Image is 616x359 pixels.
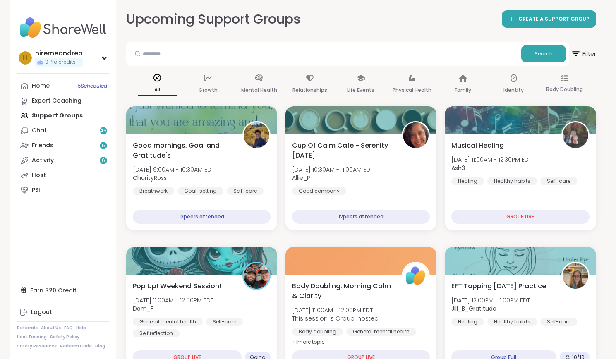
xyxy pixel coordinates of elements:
div: 12 peers attended [292,210,430,224]
div: Expert Coaching [32,97,81,105]
img: Dom_F [244,263,269,289]
span: [DATE] 11:00AM - 12:00PM EDT [133,296,213,304]
a: Friends5 [17,138,109,153]
a: Safety Policy [50,334,79,340]
p: Growth [199,85,218,95]
span: Pop Up! Weekend Session! [133,281,221,291]
div: Earn $20 Credit [17,283,109,298]
span: [DATE] 11:00AM - 12:00PM EDT [292,306,379,314]
b: Jill_B_Gratitude [451,304,496,313]
a: About Us [41,325,61,331]
div: Healthy habits [487,177,537,185]
a: Chat46 [17,123,109,138]
b: Dom_F [133,304,153,313]
span: [DATE] 12:00PM - 1:00PM EDT [451,296,530,304]
span: Filter [571,44,596,64]
a: Host [17,168,109,183]
b: Ash3 [451,164,465,172]
span: h [23,53,27,63]
p: All [138,85,177,96]
p: Identity [503,85,524,95]
button: Search [521,45,566,62]
div: Breathwork [133,187,174,195]
div: Self-care [540,318,577,326]
b: Allie_P [292,174,310,182]
div: Healing [451,318,484,326]
span: Good mornings, Goal and Gratitude's [133,141,233,160]
a: Logout [17,305,109,320]
img: Ash3 [563,122,588,148]
a: Expert Coaching [17,93,109,108]
a: Referrals [17,325,38,331]
img: ShareWell [403,263,429,289]
div: Self-care [206,318,243,326]
span: 6 [102,157,105,164]
img: CharityRoss [244,122,269,148]
span: Cup Of Calm Cafe - Serenity [DATE] [292,141,393,160]
div: Logout [31,308,52,316]
span: [DATE] 9:00AM - 10:30AM EDT [133,165,214,174]
a: Help [76,325,86,331]
p: Body Doubling [546,84,583,94]
p: Mental Health [241,85,277,95]
span: 5 [102,142,105,149]
h2: Upcoming Support Groups [126,10,301,29]
p: Life Events [347,85,374,95]
span: 5 Scheduled [78,83,107,89]
div: Goal-setting [177,187,223,195]
span: 46 [100,127,107,134]
a: Home5Scheduled [17,79,109,93]
a: Safety Resources [17,343,57,349]
a: FAQ [64,325,73,331]
span: CREATE A SUPPORT GROUP [518,16,590,23]
div: Self-care [227,187,264,195]
img: Allie_P [403,122,429,148]
div: Activity [32,156,54,165]
div: Chat [32,127,47,135]
div: Good company [292,187,346,195]
button: Filter [571,42,596,66]
div: Healthy habits [487,318,537,326]
img: ShareWell Nav Logo [17,13,109,42]
a: Redeem Code [60,343,92,349]
a: CREATE A SUPPORT GROUP [502,10,596,28]
b: CharityRoss [133,174,167,182]
a: PSI [17,183,109,198]
span: 0 Pro credits [45,59,76,66]
div: Self-care [540,177,577,185]
div: Friends [32,141,53,150]
div: hiremeandrea [35,49,83,58]
div: Healing [451,177,484,185]
span: [DATE] 10:30AM - 11:00AM EDT [292,165,373,174]
span: Search [535,50,553,57]
span: This session is Group-hosted [292,314,379,323]
div: GROUP LIVE [451,210,589,224]
div: General mental health [133,318,203,326]
div: 13 peers attended [133,210,271,224]
a: Activity6 [17,153,109,168]
a: Host Training [17,334,47,340]
div: Self reflection [133,329,180,337]
div: Home [32,82,50,90]
div: General mental health [346,328,416,336]
p: Relationships [292,85,327,95]
div: Body doubling [292,328,343,336]
img: Jill_B_Gratitude [563,263,588,289]
div: Host [32,171,46,179]
p: Family [455,85,471,95]
p: Physical Health [393,85,431,95]
span: EFT Tapping [DATE] Practice [451,281,546,291]
span: Musical Healing [451,141,504,151]
span: [DATE] 11:00AM - 12:30PM EDT [451,156,532,164]
a: Blog [95,343,105,349]
span: Body Doubling: Morning Calm & Clarity [292,281,393,301]
div: PSI [32,186,40,194]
